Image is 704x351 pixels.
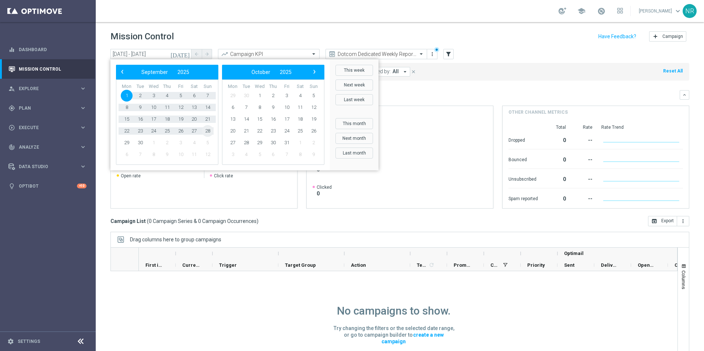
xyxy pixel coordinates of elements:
[547,173,566,184] div: 0
[148,102,159,113] span: 10
[275,67,296,77] button: 2025
[110,218,258,224] h3: Campaign List
[240,113,252,125] span: 14
[8,66,87,72] button: Mission Control
[648,216,677,226] button: open_in_browser Export
[8,163,80,170] div: Data Studio
[294,113,306,125] span: 18
[8,164,87,170] button: Data Studio keyboard_arrow_right
[317,184,332,190] span: Clicked
[508,109,568,116] h4: Other channel metrics
[18,339,40,344] a: Settings
[410,68,417,76] button: close
[8,40,87,59] div: Dashboard
[254,149,265,160] span: 5
[393,68,399,75] span: All
[188,102,200,113] span: 13
[337,304,451,318] h1: No campaigns to show.
[187,84,201,90] th: weekday
[335,79,373,91] button: Next week
[308,102,320,113] span: 12
[293,84,307,90] th: weekday
[547,153,566,165] div: 0
[240,90,252,102] span: 30
[317,190,332,197] span: 0
[267,137,279,149] span: 30
[8,125,87,131] div: play_circle_outline Execute keyboard_arrow_right
[429,51,435,57] i: more_vert
[175,113,187,125] span: 19
[677,216,689,226] button: more_vert
[148,90,159,102] span: 3
[202,113,214,125] span: 21
[254,113,265,125] span: 15
[174,84,187,90] th: weekday
[19,145,80,149] span: Analyze
[564,262,574,268] span: Sent
[19,86,80,91] span: Explore
[80,104,87,111] i: keyboard_arrow_right
[134,90,146,102] span: 2
[175,102,187,113] span: 12
[8,105,80,111] div: Plan
[508,134,538,145] div: Dropped
[307,84,320,90] th: weekday
[308,90,320,102] span: 5
[675,262,692,268] span: Clicked
[130,237,221,242] span: Drag columns here to group campaigns
[294,102,306,113] span: 11
[638,262,655,268] span: Opened
[188,113,200,125] span: 20
[328,50,336,58] i: preview
[137,67,173,77] button: September
[240,149,252,160] span: 4
[683,4,697,18] div: NR
[254,137,265,149] span: 29
[508,173,538,184] div: Unsubscribed
[381,331,444,345] a: create a new campaign
[577,7,585,15] span: school
[8,124,80,131] div: Execute
[8,144,87,150] button: track_changes Analyze keyboard_arrow_right
[601,262,619,268] span: Delivered
[7,338,14,345] i: settings
[8,86,87,92] button: person_search Explore keyboard_arrow_right
[149,218,257,224] span: 0 Campaign Series & 0 Campaign Occurrences
[161,113,173,125] span: 18
[121,125,133,137] span: 22
[8,124,15,131] i: play_circle_outline
[177,69,189,75] span: 2025
[254,90,265,102] span: 1
[247,67,275,77] button: October
[280,69,292,75] span: 2025
[134,102,146,113] span: 9
[227,102,239,113] span: 6
[169,49,191,60] button: [DATE]
[120,84,134,90] th: weekday
[221,50,228,58] i: trending_up
[8,183,87,189] div: lightbulb Optibot +10
[8,47,87,53] div: equalizer Dashboard
[652,33,658,39] i: add
[429,50,436,58] button: more_vert
[281,102,293,113] span: 10
[219,262,237,268] span: Trigger
[117,67,127,77] span: ‹
[77,184,87,188] div: +10
[175,149,187,160] span: 10
[335,118,373,129] button: This month
[429,262,434,268] i: refresh
[240,84,253,90] th: weekday
[8,144,80,150] div: Analyze
[19,164,80,169] span: Data Studio
[267,84,280,90] th: weekday
[240,102,252,113] span: 7
[8,183,15,189] i: lightbulb
[508,192,538,204] div: Spam reported
[134,137,146,149] span: 30
[202,125,214,137] span: 28
[281,113,293,125] span: 17
[309,67,319,77] button: ›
